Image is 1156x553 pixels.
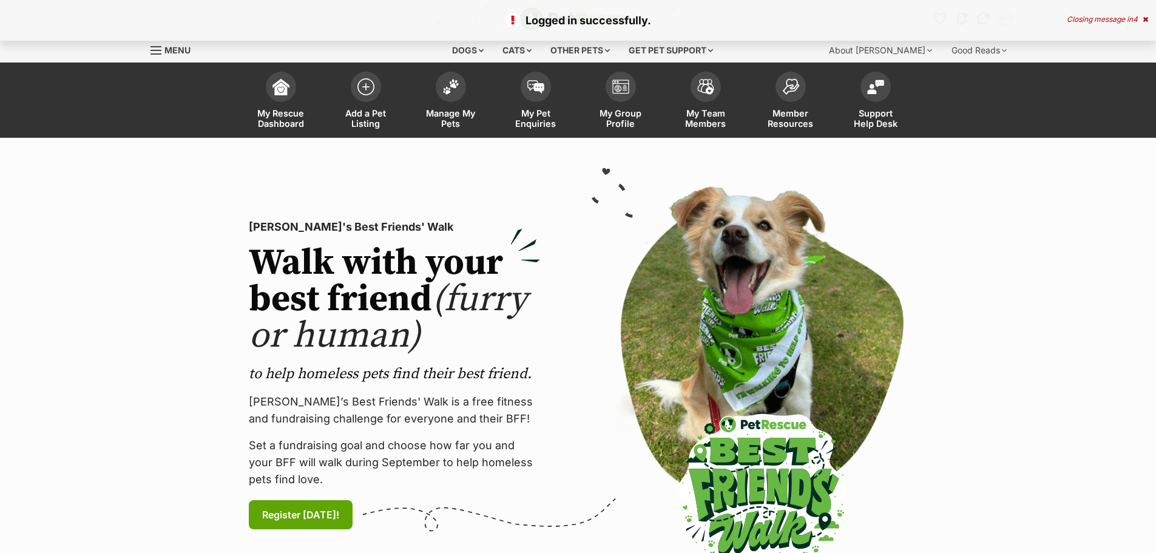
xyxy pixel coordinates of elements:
[748,66,833,138] a: Member Resources
[164,45,191,55] span: Menu
[249,219,540,236] p: [PERSON_NAME]'s Best Friends' Walk
[612,80,629,94] img: group-profile-icon-3fa3cf56718a62981997c0bc7e787c4b2cf8bcc04b72c1350f741eb67cf2f40e.svg
[408,66,493,138] a: Manage My Pets
[249,277,527,359] span: (furry or human)
[763,108,818,129] span: Member Resources
[323,66,408,138] a: Add a Pet Listing
[424,108,478,129] span: Manage My Pets
[249,500,353,529] a: Register [DATE]!
[620,38,722,63] div: Get pet support
[272,78,289,95] img: dashboard-icon-eb2f2d2d3e046f16d808141f083e7271f6b2e854fb5c12c21221c1fb7104beca.svg
[678,108,733,129] span: My Team Members
[249,364,540,384] p: to help homeless pets find their best friend.
[542,38,618,63] div: Other pets
[262,507,339,522] span: Register [DATE]!
[527,80,544,93] img: pet-enquiries-icon-7e3ad2cf08bfb03b45e93fb7055b45f3efa6380592205ae92323e6603595dc1f.svg
[867,80,884,94] img: help-desk-icon-fdf02630f3aa405de69fd3d07c3f3aa587a6932b1a1747fa1d2bba05be0121f9.svg
[494,38,540,63] div: Cats
[593,108,648,129] span: My Group Profile
[238,66,323,138] a: My Rescue Dashboard
[782,78,799,95] img: member-resources-icon-8e73f808a243e03378d46382f2149f9095a855e16c252ad45f914b54edf8863c.svg
[249,245,540,355] h2: Walk with your best friend
[493,66,578,138] a: My Pet Enquiries
[249,393,540,427] p: [PERSON_NAME]’s Best Friends' Walk is a free fitness and fundraising challenge for everyone and t...
[254,108,308,129] span: My Rescue Dashboard
[848,108,903,129] span: Support Help Desk
[357,78,374,95] img: add-pet-listing-icon-0afa8454b4691262ce3f59096e99ab1cd57d4a30225e0717b998d2c9b9846f56.svg
[833,66,918,138] a: Support Help Desk
[578,66,663,138] a: My Group Profile
[663,66,748,138] a: My Team Members
[943,38,1015,63] div: Good Reads
[249,437,540,488] p: Set a fundraising goal and choose how far you and your BFF will walk during September to help hom...
[509,108,563,129] span: My Pet Enquiries
[444,38,492,63] div: Dogs
[442,79,459,95] img: manage-my-pets-icon-02211641906a0b7f246fdf0571729dbe1e7629f14944591b6c1af311fb30b64b.svg
[339,108,393,129] span: Add a Pet Listing
[820,38,941,63] div: About [PERSON_NAME]
[150,38,199,60] a: Menu
[697,79,714,95] img: team-members-icon-5396bd8760b3fe7c0b43da4ab00e1e3bb1a5d9ba89233759b79545d2d3fc5d0d.svg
